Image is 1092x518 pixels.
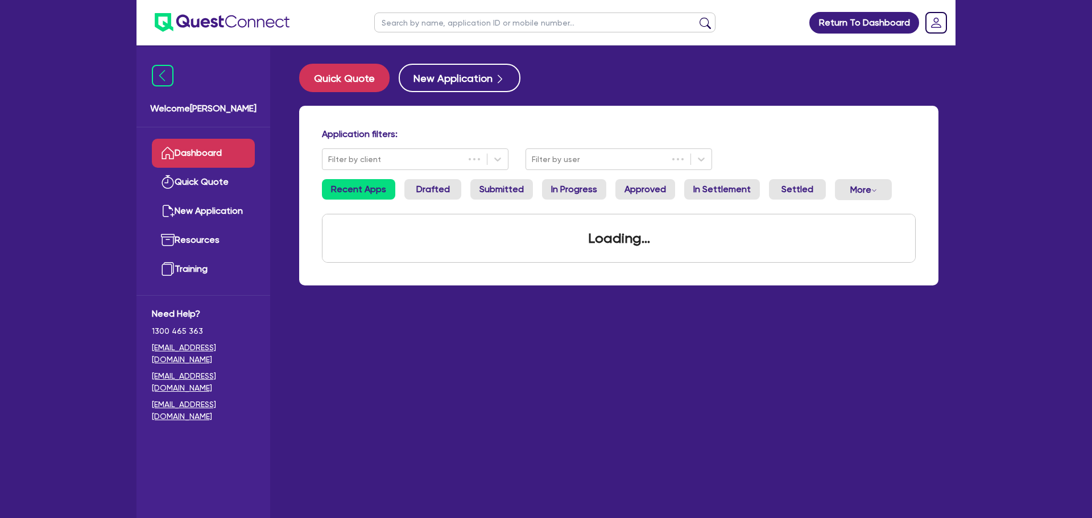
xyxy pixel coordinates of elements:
a: Approved [615,179,675,200]
a: In Progress [542,179,606,200]
a: Recent Apps [322,179,395,200]
button: Quick Quote [299,64,390,92]
span: 1300 465 363 [152,325,255,337]
img: quick-quote [161,175,175,189]
a: Dashboard [152,139,255,168]
span: Need Help? [152,307,255,321]
img: training [161,262,175,276]
a: [EMAIL_ADDRESS][DOMAIN_NAME] [152,399,255,422]
a: Return To Dashboard [809,12,919,34]
div: Loading... [574,214,664,262]
a: [EMAIL_ADDRESS][DOMAIN_NAME] [152,342,255,366]
a: Settled [769,179,826,200]
img: new-application [161,204,175,218]
span: Welcome [PERSON_NAME] [150,102,257,115]
input: Search by name, application ID or mobile number... [374,13,715,32]
a: In Settlement [684,179,760,200]
a: Training [152,255,255,284]
img: resources [161,233,175,247]
a: Drafted [404,179,461,200]
a: Quick Quote [299,64,399,92]
a: Resources [152,226,255,255]
a: Dropdown toggle [921,8,951,38]
h4: Application filters: [322,129,916,139]
img: quest-connect-logo-blue [155,13,289,32]
a: [EMAIL_ADDRESS][DOMAIN_NAME] [152,370,255,394]
button: Dropdown toggle [835,179,892,200]
a: Submitted [470,179,533,200]
a: Quick Quote [152,168,255,197]
a: New Application [152,197,255,226]
button: New Application [399,64,520,92]
img: icon-menu-close [152,65,173,86]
